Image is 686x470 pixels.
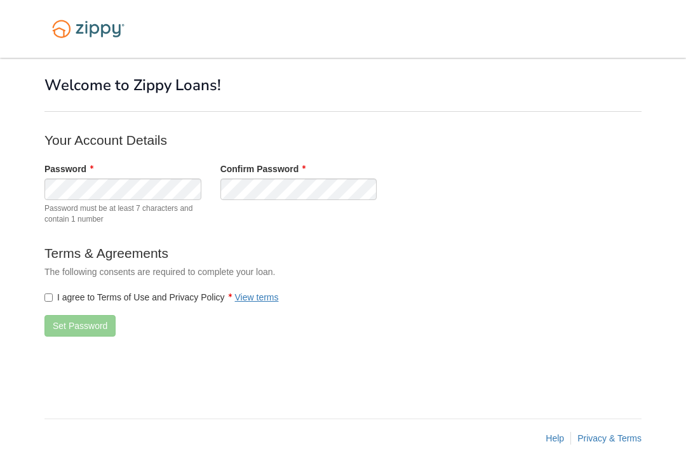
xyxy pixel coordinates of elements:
[220,163,306,175] label: Confirm Password
[44,203,201,225] span: Password must be at least 7 characters and contain 1 number
[577,433,642,443] a: Privacy & Terms
[546,433,564,443] a: Help
[44,14,132,44] img: Logo
[44,293,53,302] input: I agree to Terms of Use and Privacy PolicyView terms
[44,315,116,337] button: Set Password
[44,291,279,304] label: I agree to Terms of Use and Privacy Policy
[44,77,642,93] h1: Welcome to Zippy Loans!
[220,178,377,200] input: Verify Password
[44,244,553,262] p: Terms & Agreements
[44,131,553,149] p: Your Account Details
[235,292,279,302] a: View terms
[44,163,93,175] label: Password
[44,265,553,278] p: The following consents are required to complete your loan.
